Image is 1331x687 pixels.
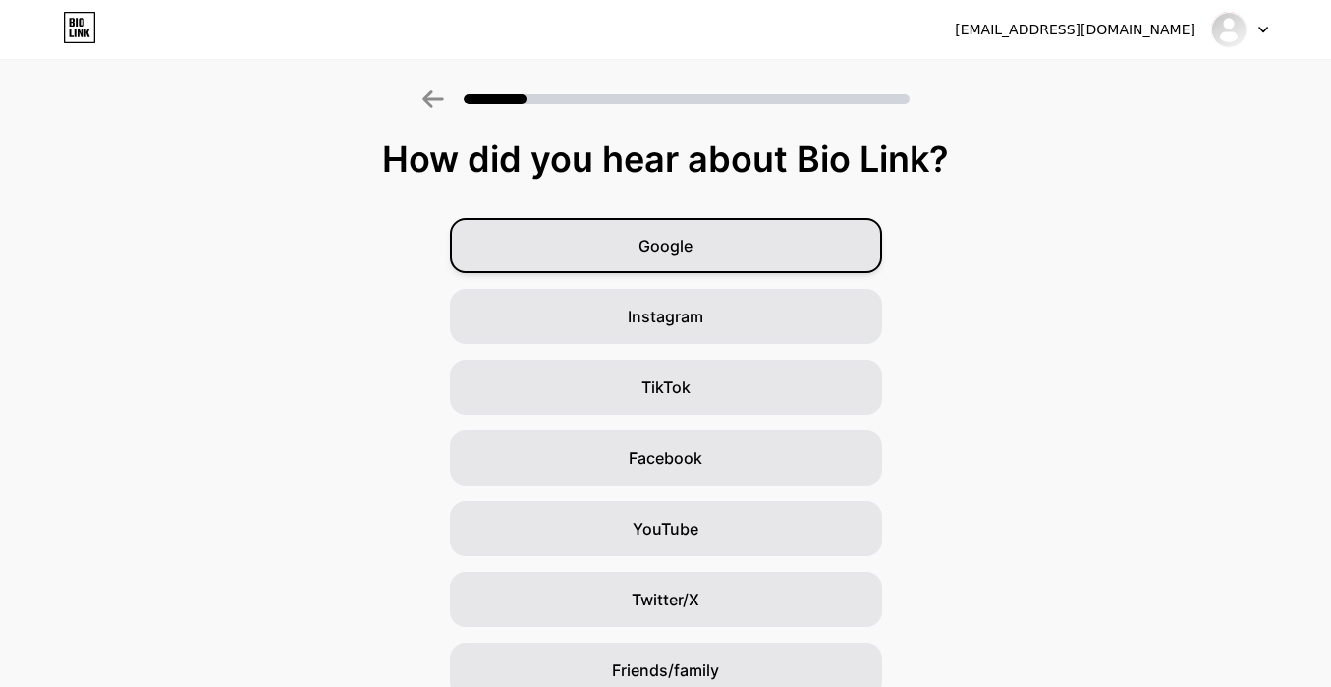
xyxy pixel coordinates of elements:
[955,20,1195,40] div: [EMAIL_ADDRESS][DOMAIN_NAME]
[629,446,702,470] span: Facebook
[628,305,703,328] span: Instagram
[638,234,693,258] span: Google
[1210,11,1248,48] img: Duy Khánh
[641,375,691,399] span: TikTok
[10,140,1321,179] div: How did you hear about Bio Link?
[632,588,699,611] span: Twitter/X
[612,658,719,682] span: Friends/family
[633,517,698,541] span: YouTube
